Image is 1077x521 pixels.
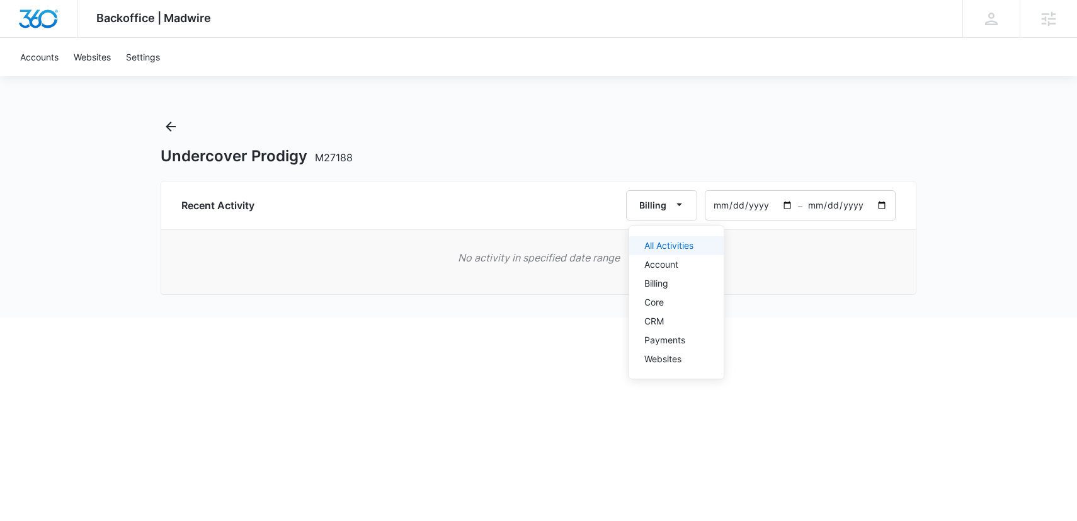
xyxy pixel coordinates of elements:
[644,260,693,269] div: Account
[13,38,66,76] a: Accounts
[629,255,724,274] button: Account
[626,190,697,220] button: Billing
[644,336,693,345] div: Payments
[798,199,802,212] span: –
[629,236,724,255] button: All Activities
[315,151,353,164] span: M27188
[181,198,254,213] h6: Recent Activity
[629,293,724,312] button: Core
[118,38,168,76] a: Settings
[161,147,353,166] h1: Undercover Prodigy
[629,312,724,331] button: CRM
[644,279,693,288] div: Billing
[181,250,896,265] p: No activity in specified date range
[644,241,693,250] div: All Activities
[629,274,724,293] button: Billing
[161,117,181,137] button: Back
[644,298,693,307] div: Core
[644,355,693,364] div: Websites
[629,350,724,369] button: Websites
[629,331,724,350] button: Payments
[66,38,118,76] a: Websites
[96,11,211,25] span: Backoffice | Madwire
[644,317,693,326] div: CRM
